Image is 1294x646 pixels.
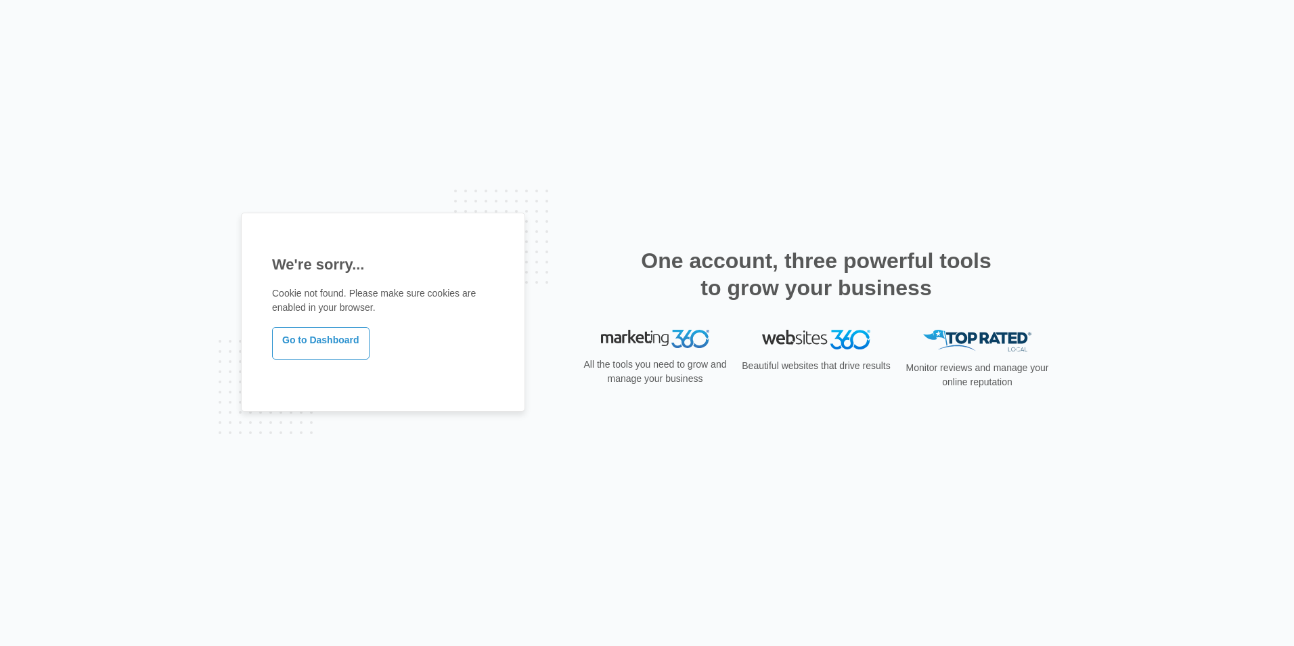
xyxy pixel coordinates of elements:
[272,253,494,276] h1: We're sorry...
[601,330,709,349] img: Marketing 360
[272,327,370,360] a: Go to Dashboard
[272,286,494,315] p: Cookie not found. Please make sure cookies are enabled in your browser.
[637,247,996,301] h2: One account, three powerful tools to grow your business
[901,361,1053,389] p: Monitor reviews and manage your online reputation
[740,359,892,373] p: Beautiful websites that drive results
[923,330,1031,352] img: Top Rated Local
[762,330,870,349] img: Websites 360
[579,358,731,386] p: All the tools you need to grow and manage your business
